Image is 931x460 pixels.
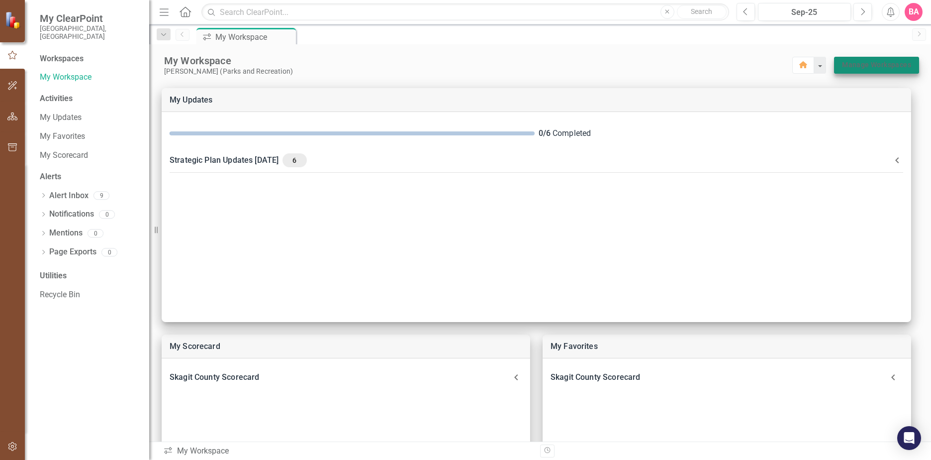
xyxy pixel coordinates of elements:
[99,210,115,219] div: 0
[834,57,919,74] div: split button
[170,153,891,167] div: Strategic Plan Updates [DATE]
[897,426,921,450] div: Open Intercom Messenger
[40,112,139,123] a: My Updates
[677,5,727,19] button: Search
[286,156,302,165] span: 6
[164,67,792,76] div: [PERSON_NAME] (Parks and Recreation)
[49,228,83,239] a: Mentions
[101,248,117,256] div: 0
[539,128,551,139] div: 0 / 6
[49,246,96,258] a: Page Exports
[40,53,84,65] div: Workspaces
[551,342,598,351] a: My Favorites
[162,366,530,388] div: Skagit County Scorecard
[93,192,109,200] div: 9
[170,370,510,384] div: Skagit County Scorecard
[691,7,712,15] span: Search
[201,3,729,21] input: Search ClearPoint...
[170,342,220,351] a: My Scorecard
[40,12,139,24] span: My ClearPoint
[170,95,213,105] a: My Updates
[539,128,904,139] div: Completed
[761,6,847,18] div: Sep-25
[40,93,139,105] div: Activities
[163,446,533,457] div: My Workspace
[842,59,911,71] a: Manage Workspaces
[905,3,923,21] button: BA
[49,190,89,202] a: Alert Inbox
[551,370,883,384] div: Skagit County Scorecard
[40,289,139,301] a: Recycle Bin
[164,54,792,67] div: My Workspace
[40,171,139,183] div: Alerts
[40,150,139,161] a: My Scorecard
[834,57,919,74] button: Manage Workspaces
[5,11,22,29] img: ClearPoint Strategy
[162,147,911,173] div: Strategic Plan Updates [DATE]6
[40,270,139,282] div: Utilities
[40,24,139,41] small: [GEOGRAPHIC_DATA], [GEOGRAPHIC_DATA]
[543,366,911,388] div: Skagit County Scorecard
[88,229,103,237] div: 0
[49,209,94,220] a: Notifications
[40,72,139,83] a: My Workspace
[215,31,293,43] div: My Workspace
[40,131,139,142] a: My Favorites
[758,3,851,21] button: Sep-25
